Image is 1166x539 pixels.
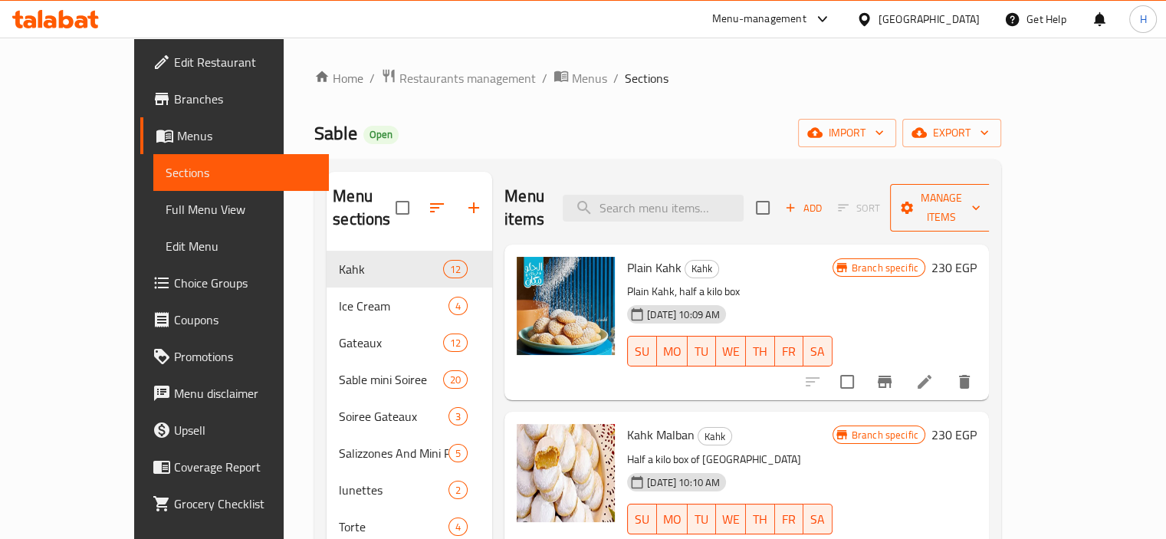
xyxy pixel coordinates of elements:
span: Ice Cream [339,297,448,315]
div: Kahk12 [327,251,492,288]
li: / [370,69,375,87]
span: [DATE] 10:10 AM [641,475,726,490]
a: Full Menu View [153,191,329,228]
span: Full Menu View [166,200,317,219]
span: TH [752,508,769,531]
a: Edit Menu [153,228,329,265]
button: delete [946,363,983,400]
h6: 230 EGP [931,257,977,278]
div: Gateaux [339,334,443,352]
a: Coverage Report [140,449,329,485]
div: Gateaux12 [327,324,492,361]
span: SU [634,508,650,531]
span: Torte [339,518,448,536]
button: export [902,119,1001,147]
span: lunettes [339,481,448,499]
a: Branches [140,81,329,117]
span: Edit Restaurant [174,53,317,71]
span: Plain Kahk [627,256,682,279]
span: WE [722,340,740,363]
span: Open [363,128,399,141]
div: items [448,407,468,426]
span: Kahk [339,260,443,278]
h6: 230 EGP [931,424,977,445]
span: Grocery Checklist [174,495,317,513]
a: Restaurants management [381,68,536,88]
div: Kahk [685,260,719,278]
button: WE [716,336,746,366]
span: Select all sections [386,192,419,224]
div: Menu-management [712,10,806,28]
div: items [448,297,468,315]
span: MO [663,508,682,531]
div: lunettes2 [327,472,492,508]
span: 4 [449,520,467,534]
a: Edit Restaurant [140,44,329,81]
span: 20 [444,373,467,387]
span: Kahk [685,260,718,278]
p: Plain Kahk, half a kilo box [627,282,833,301]
span: Promotions [174,347,317,366]
a: Home [314,69,363,87]
span: Branches [174,90,317,108]
button: TU [688,336,717,366]
span: 5 [449,446,467,461]
span: Menus [177,127,317,145]
button: Manage items [890,184,993,232]
div: Salizzones And Mini Pizza5 [327,435,492,472]
button: FR [775,336,804,366]
button: WE [716,504,746,534]
span: Menu disclaimer [174,384,317,403]
button: Branch-specific-item [866,363,903,400]
span: Restaurants management [399,69,536,87]
button: import [798,119,896,147]
button: MO [657,504,688,534]
span: SA [810,508,826,531]
span: TH [752,340,769,363]
img: Kahk Malban [517,424,615,522]
span: import [810,123,884,143]
a: Edit menu item [915,373,934,391]
span: Add item [779,196,828,220]
h2: Menu sections [333,185,396,231]
div: Kahk [698,427,732,445]
button: TH [746,336,775,366]
span: FR [781,340,798,363]
span: Kahk [698,428,731,445]
div: items [443,260,468,278]
span: 12 [444,336,467,350]
img: Plain Kahk [517,257,615,355]
div: items [448,444,468,462]
nav: breadcrumb [314,68,1001,88]
span: Sable mini Soiree [339,370,443,389]
div: [GEOGRAPHIC_DATA] [879,11,980,28]
div: items [443,370,468,389]
span: TU [694,340,711,363]
span: SU [634,340,650,363]
span: Sable [314,116,357,150]
span: Kahk Malban [627,423,695,446]
span: Manage items [902,189,980,227]
span: Soiree Gateaux [339,407,448,426]
span: FR [781,508,798,531]
div: Ice Cream4 [327,288,492,324]
a: Menus [140,117,329,154]
span: 3 [449,409,467,424]
span: 2 [449,483,467,498]
button: SA [803,336,833,366]
span: MO [663,340,682,363]
span: Sort sections [419,189,455,226]
span: Salizzones And Mini Pizza [339,444,448,462]
span: SA [810,340,826,363]
div: Open [363,126,399,144]
h2: Menu items [504,185,544,231]
button: FR [775,504,804,534]
span: Upsell [174,421,317,439]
